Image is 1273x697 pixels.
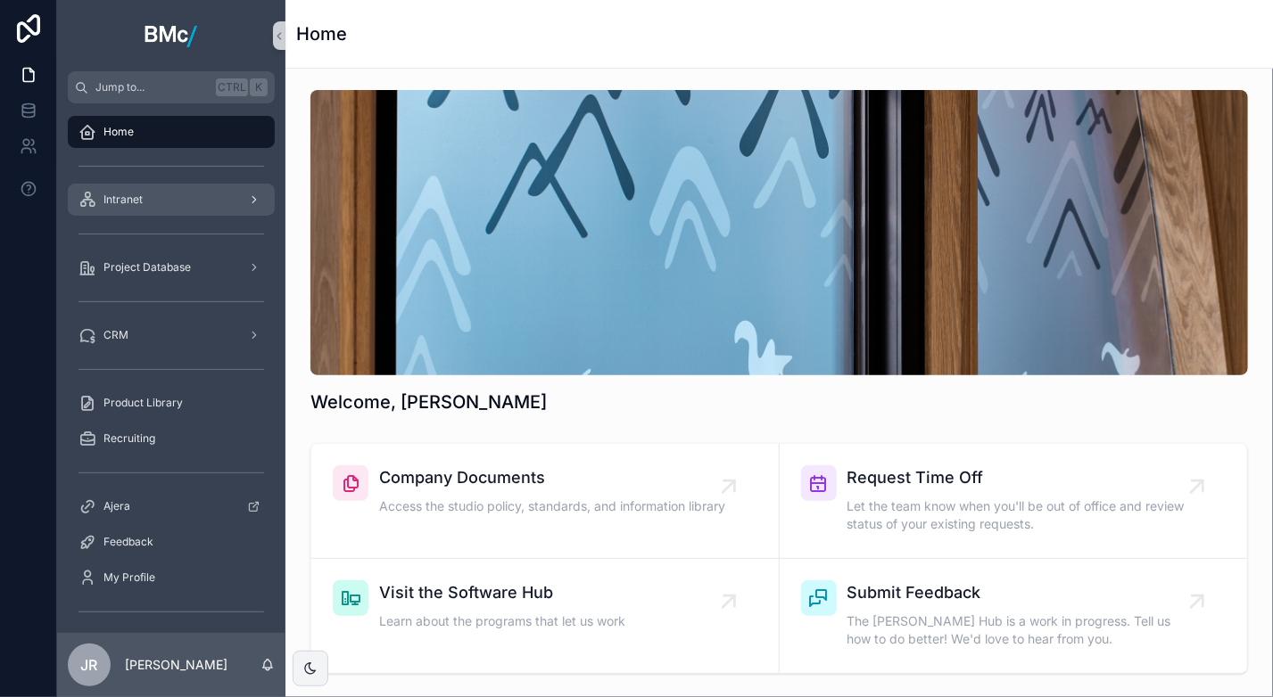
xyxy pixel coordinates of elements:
span: K [252,80,266,94]
h1: Welcome, [PERSON_NAME] [310,389,547,414]
h1: Home [296,21,347,46]
span: Project Database [103,260,191,275]
a: Intranet [68,184,275,216]
button: Jump to...CtrlK [68,71,275,103]
span: Intranet [103,193,143,207]
a: Feedback [68,526,275,558]
p: [PERSON_NAME] [125,656,227,674]
span: Let the team know when you'll be out of office and review status of your existing requests. [847,497,1198,533]
a: Recruiting [68,422,275,455]
a: Submit FeedbackThe [PERSON_NAME] Hub is a work in progress. Tell us how to do better! We'd love t... [780,559,1248,673]
a: Ajera [68,490,275,522]
span: Access the studio policy, standards, and information library [379,497,725,515]
span: Home [103,125,134,139]
a: Request Time OffLet the team know when you'll be out of office and review status of your existing... [780,444,1248,559]
span: My Profile [103,570,155,585]
span: Request Time Off [847,465,1198,490]
a: Project Database [68,251,275,283]
a: Product Library [68,387,275,419]
span: The [PERSON_NAME] Hub is a work in progress. Tell us how to do better! We'd love to hear from you. [847,612,1198,648]
span: Company Documents [379,465,725,490]
a: Home [68,116,275,148]
span: Ctrl [216,78,248,96]
img: App logo [145,21,198,50]
span: Feedback [103,535,153,549]
a: My Profile [68,562,275,594]
span: Recruiting [103,431,155,446]
a: Company DocumentsAccess the studio policy, standards, and information library [311,444,780,559]
span: CRM [103,328,128,342]
span: Submit Feedback [847,580,1198,605]
span: Visit the Software Hub [379,580,625,605]
a: Visit the Software HubLearn about the programs that let us work [311,559,780,673]
span: Learn about the programs that let us work [379,612,625,630]
span: JR [81,654,98,676]
span: Product Library [103,396,183,410]
a: CRM [68,319,275,351]
span: Ajera [103,499,130,513]
span: Jump to... [95,80,209,94]
div: scrollable content [57,103,285,633]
